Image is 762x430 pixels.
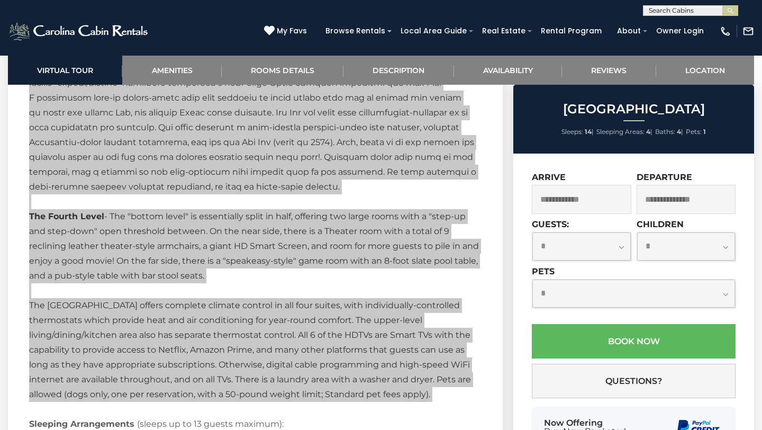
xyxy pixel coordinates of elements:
a: Rooms Details [222,56,343,85]
li: | [655,125,683,139]
strong: Sleeping Arrangements [29,419,134,429]
span: Sleeps: [561,128,583,136]
a: Owner Login [651,23,709,39]
span: Pets: [686,128,702,136]
label: Departure [637,172,692,182]
a: Reviews [562,56,656,85]
strong: 4 [646,128,650,136]
label: Pets [532,266,555,276]
button: Questions? [532,364,736,398]
img: phone-regular-white.png [720,25,731,37]
a: Real Estate [477,23,531,39]
a: Location [656,56,754,85]
a: Rental Program [536,23,607,39]
span: My Favs [277,25,307,37]
img: mail-regular-white.png [742,25,754,37]
strong: The Fourth Level [29,211,104,221]
a: Local Area Guide [395,23,472,39]
label: Children [637,219,684,229]
a: About [612,23,646,39]
label: Guests: [532,219,569,229]
h2: [GEOGRAPHIC_DATA] [516,102,751,116]
a: Availability [454,56,562,85]
strong: 4 [677,128,681,136]
strong: 1 [703,128,706,136]
strong: 14 [585,128,592,136]
span: Sleeping Areas: [596,128,645,136]
button: Book Now [532,324,736,359]
li: | [561,125,594,139]
a: My Favs [264,25,310,37]
a: Amenities [122,56,221,85]
a: Description [343,56,453,85]
span: Baths: [655,128,675,136]
a: Virtual Tour [8,56,122,85]
a: Browse Rentals [320,23,391,39]
img: White-1-2.png [8,21,151,42]
label: Arrive [532,172,566,182]
li: | [596,125,652,139]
